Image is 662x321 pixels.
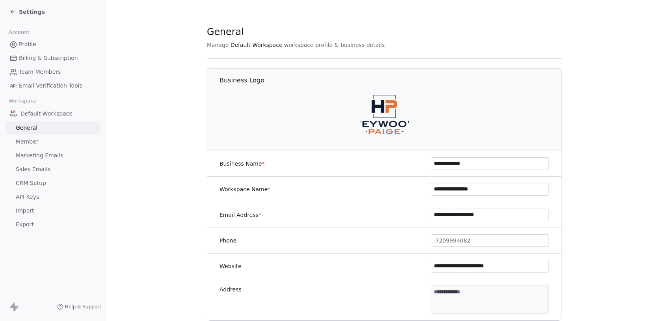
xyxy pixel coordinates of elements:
[219,237,236,244] label: Phone
[16,165,50,174] span: Sales Emails
[57,304,101,310] a: Help & Support
[6,163,100,176] a: Sales Emails
[431,234,549,247] button: 7209994082
[65,304,101,310] span: Help & Support
[19,8,45,16] span: Settings
[219,286,242,293] label: Address
[6,149,100,162] a: Marketing Emails
[9,8,45,16] a: Settings
[9,110,17,118] img: logo-01.png
[207,41,229,49] span: Manage
[6,121,100,134] a: General
[16,193,39,201] span: API Keys
[435,237,470,245] span: 7209994082
[219,160,265,168] label: Business Name
[6,79,100,92] a: Email Verification Tools
[16,138,39,146] span: Member
[16,179,46,187] span: CRM Setup
[16,207,34,215] span: Import
[231,41,283,49] span: Default Workspace
[20,110,73,118] span: Default Workspace
[6,204,100,217] a: Import
[5,26,33,38] span: Account
[6,38,100,51] a: Profile
[6,65,100,78] a: Team Members
[19,54,78,62] span: Billing & Subscription
[219,262,242,270] label: Website
[219,211,261,219] label: Email Address
[207,26,244,38] span: General
[16,151,63,160] span: Marketing Emails
[219,185,270,193] label: Workspace Name
[284,41,385,49] span: workspace profile & business details
[6,52,100,65] a: Billing & Subscription
[6,177,100,190] a: CRM Setup
[19,68,61,76] span: Team Members
[219,76,562,85] h1: Business Logo
[6,190,100,203] a: API Keys
[19,82,82,90] span: Email Verification Tools
[6,218,100,231] a: Export
[5,95,40,107] span: Workspace
[16,220,34,229] span: Export
[16,124,37,132] span: General
[6,135,100,148] a: Member
[359,90,410,140] img: logo-01.png
[19,40,36,49] span: Profile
